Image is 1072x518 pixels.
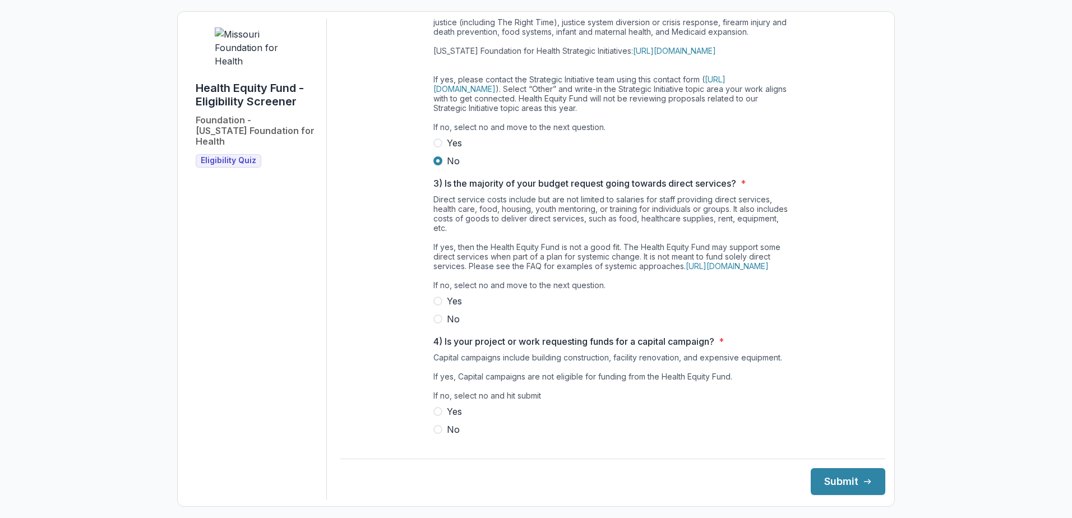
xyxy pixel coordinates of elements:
[201,156,256,165] span: Eligibility Quiz
[447,405,462,418] span: Yes
[447,136,462,150] span: Yes
[433,353,792,405] div: Capital campaigns include building construction, facility renovation, and expensive equipment. If...
[447,312,460,326] span: No
[433,335,714,348] p: 4) Is your project or work requesting funds for a capital campaign?
[433,195,792,294] div: Direct service costs include but are not limited to salaries for staff providing direct services,...
[447,294,462,308] span: Yes
[215,27,299,68] img: Missouri Foundation for Health
[447,154,460,168] span: No
[196,115,317,147] h2: Foundation - [US_STATE] Foundation for Health
[447,423,460,436] span: No
[686,261,769,271] a: [URL][DOMAIN_NAME]
[811,468,885,495] button: Submit
[433,75,726,94] a: [URL][DOMAIN_NAME]
[196,81,317,108] h1: Health Equity Fund - Eligibility Screener
[633,46,716,55] a: [URL][DOMAIN_NAME]
[433,177,736,190] p: 3) Is the majority of your budget request going towards direct services?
